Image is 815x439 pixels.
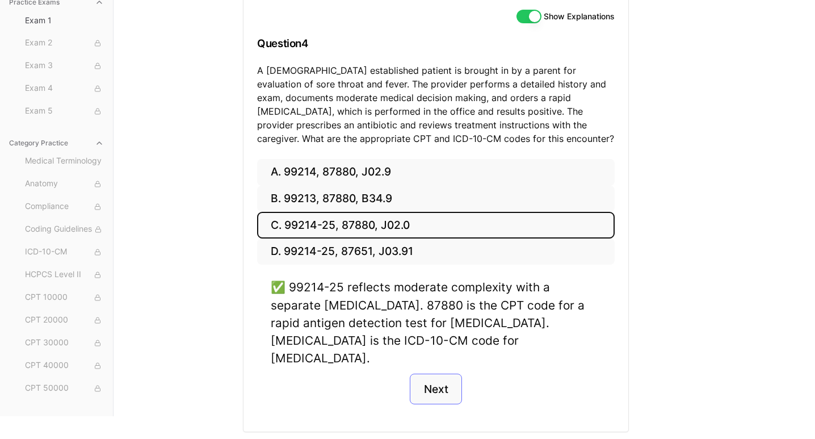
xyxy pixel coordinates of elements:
span: HCPCS Level II [25,269,104,281]
span: Compliance [25,200,104,213]
button: Coding Guidelines [20,220,108,239]
span: Exam 3 [25,60,104,72]
button: A. 99214, 87880, J02.9 [257,159,615,186]
span: Exam 1 [25,15,104,26]
span: Exam 2 [25,37,104,49]
button: Exam 2 [20,34,108,52]
button: CPT 40000 [20,357,108,375]
button: Exam 1 [20,11,108,30]
div: ✅ 99214-25 reflects moderate complexity with a separate [MEDICAL_DATA]. 87880 is the CPT code for... [271,278,601,367]
button: Category Practice [5,134,108,152]
button: CPT 60000 [20,402,108,420]
p: A [DEMOGRAPHIC_DATA] established patient is brought in by a parent for evaluation of sore throat ... [257,64,615,145]
button: Next [410,374,461,404]
span: Exam 4 [25,82,104,95]
button: Compliance [20,198,108,216]
button: HCPCS Level II [20,266,108,284]
button: Anatomy [20,175,108,193]
button: CPT 30000 [20,334,108,352]
span: CPT 40000 [25,359,104,372]
span: Coding Guidelines [25,223,104,236]
span: ICD-10-CM [25,246,104,258]
span: Exam 5 [25,105,104,118]
button: Exam 5 [20,102,108,120]
button: CPT 20000 [20,311,108,329]
h3: Question 4 [257,27,615,60]
span: Anatomy [25,178,104,190]
span: CPT 50000 [25,382,104,395]
button: Medical Terminology [20,152,108,170]
label: Show Explanations [544,12,615,20]
button: CPT 10000 [20,289,108,307]
span: CPT 60000 [25,405,104,417]
span: CPT 10000 [25,291,104,304]
span: CPT 20000 [25,314,104,327]
button: Exam 4 [20,80,108,98]
button: D. 99214-25, 87651, J03.91 [257,239,615,265]
span: Medical Terminology [25,155,104,168]
button: C. 99214-25, 87880, J02.0 [257,212,615,239]
button: CPT 50000 [20,379,108,398]
button: Exam 3 [20,57,108,75]
button: B. 99213, 87880, B34.9 [257,186,615,212]
button: ICD-10-CM [20,243,108,261]
span: CPT 30000 [25,337,104,349]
